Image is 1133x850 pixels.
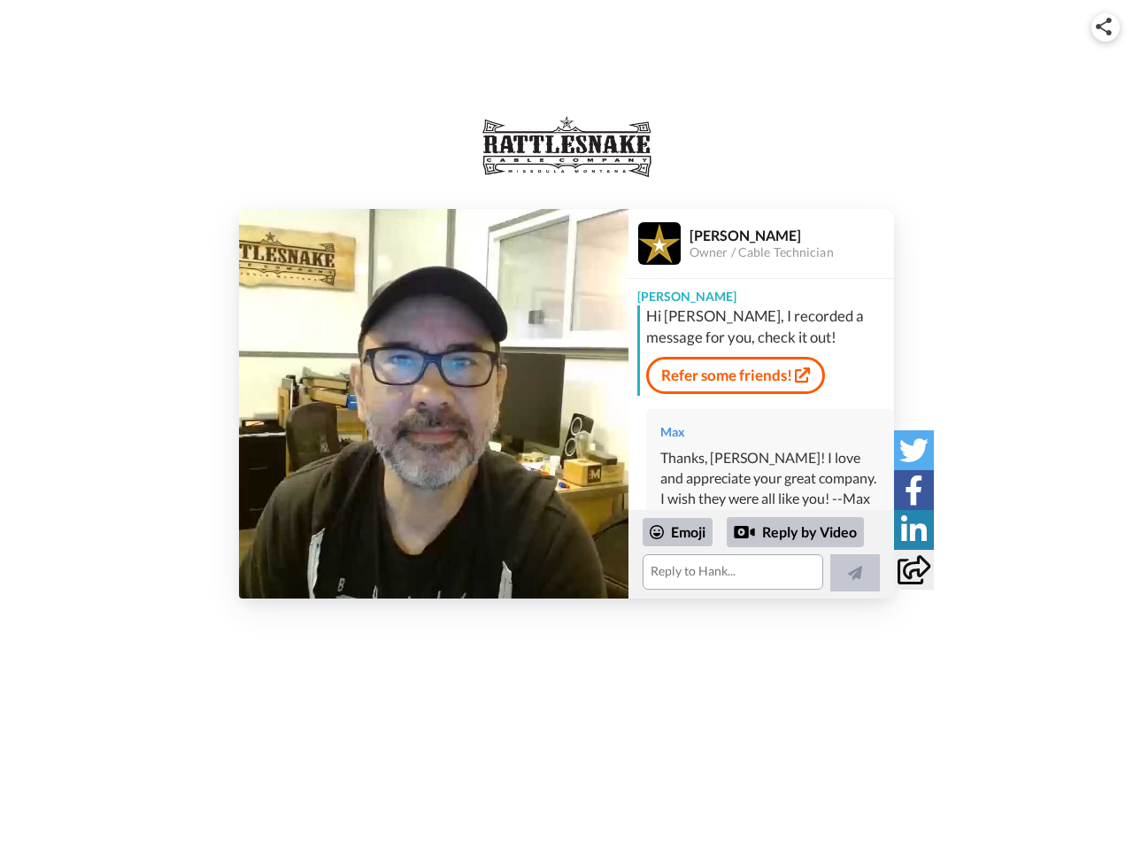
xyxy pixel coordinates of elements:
[628,279,894,305] div: [PERSON_NAME]
[646,305,890,348] div: Hi [PERSON_NAME], I recorded a message for you, check it out!
[646,357,825,394] a: Refer some friends!
[239,209,628,599] img: fb713b71-7f15-4e30-84e2-96852b9c79fe-thumb.jpg
[643,518,713,546] div: Emoji
[690,227,893,243] div: [PERSON_NAME]
[734,522,755,543] div: Reply by Video
[638,222,681,265] img: Profile Image
[474,112,659,182] img: logo
[660,423,880,441] div: Max
[660,448,880,509] div: Thanks, [PERSON_NAME]! I love and appreciate your great company. I wish they were all like you! -...
[690,245,893,260] div: Owner / Cable Technician
[727,517,864,547] div: Reply by Video
[1096,18,1112,35] img: ic_share.svg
